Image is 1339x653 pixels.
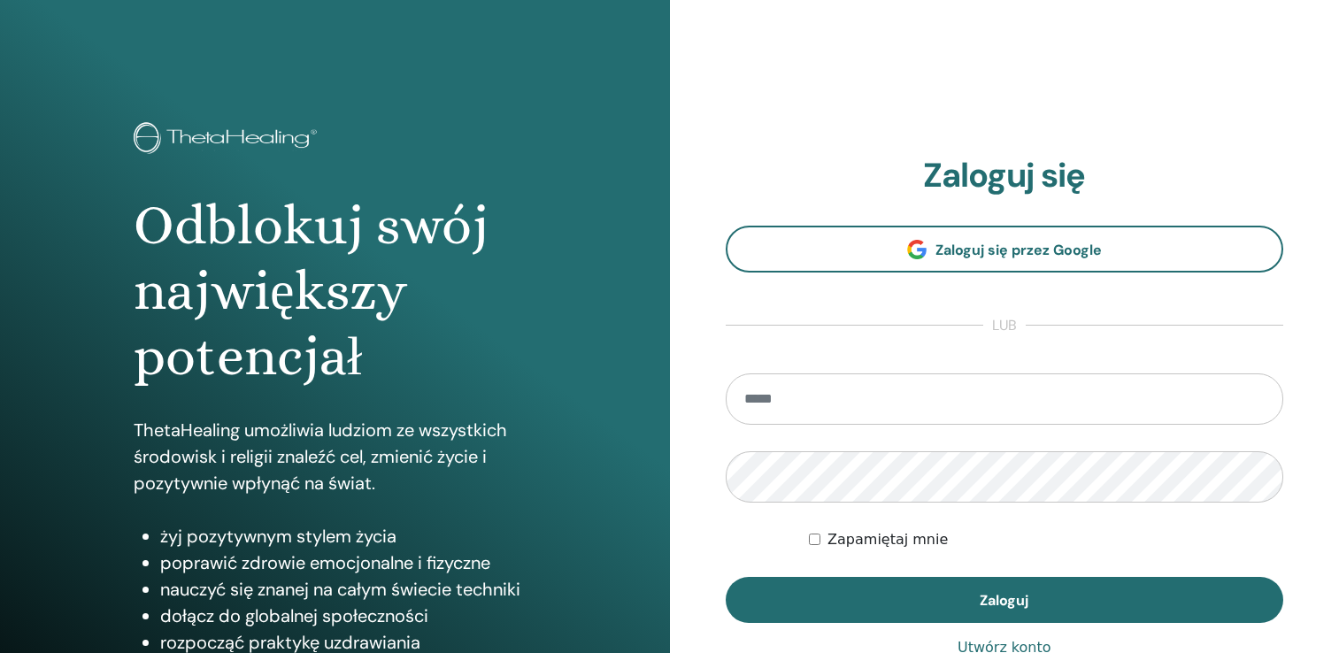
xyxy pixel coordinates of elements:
[160,549,535,576] li: poprawić zdrowie emocjonalne i fizyczne
[726,226,1284,273] a: Zaloguj się przez Google
[160,523,535,549] li: żyj pozytywnym stylem życia
[983,315,1026,336] span: lub
[726,156,1284,196] h2: Zaloguj się
[726,577,1284,623] button: Zaloguj
[160,576,535,603] li: nauczyć się znanej na całym świecie techniki
[980,591,1028,610] span: Zaloguj
[809,529,1283,550] div: Keep me authenticated indefinitely or until I manually logout
[160,603,535,629] li: dołącz do globalnej społeczności
[134,417,535,496] p: ThetaHealing umożliwia ludziom ze wszystkich środowisk i religii znaleźć cel, zmienić życie i poz...
[935,241,1102,259] span: Zaloguj się przez Google
[827,529,948,550] label: Zapamiętaj mnie
[134,193,535,390] h1: Odblokuj swój największy potencjał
